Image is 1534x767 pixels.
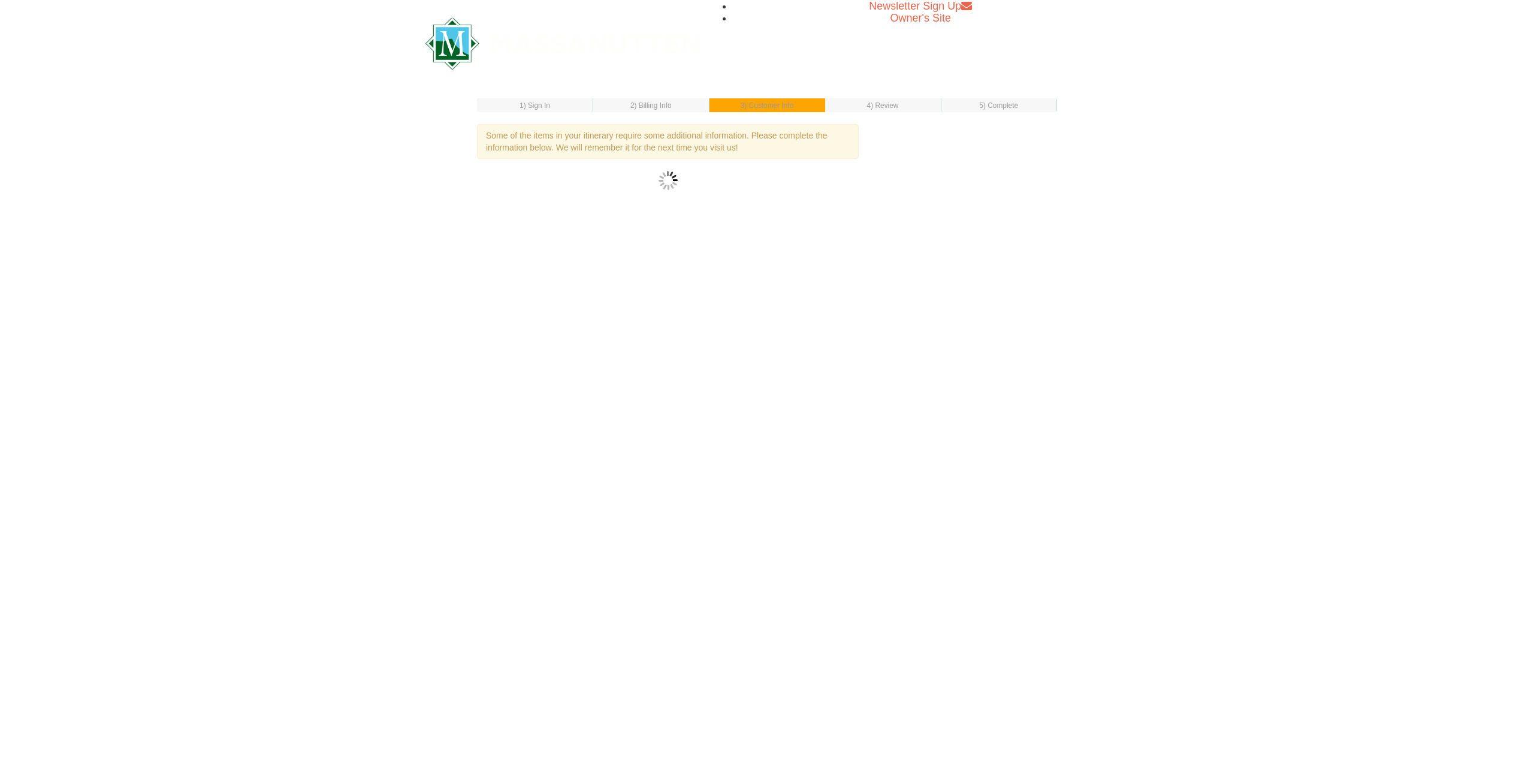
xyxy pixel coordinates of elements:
small: 4 [867,101,899,110]
small: 3 [741,101,794,110]
img: Massanutten Resort Logo [425,17,700,70]
img: wait.gif [659,171,678,190]
a: Massanutten Resort [425,28,700,56]
span: ) Sign In [524,101,550,110]
small: 5 [979,101,1018,110]
span: ) Customer Info [744,101,793,110]
div: Some of the items in your itinerary require some additional information. Please complete the info... [477,124,859,159]
small: 1 [520,101,550,110]
span: ) Billing Info [635,101,672,110]
span: ) Review [871,101,898,110]
small: 2 [630,101,672,110]
a: Owner's Site [890,12,951,24]
span: ) Complete [983,101,1018,110]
